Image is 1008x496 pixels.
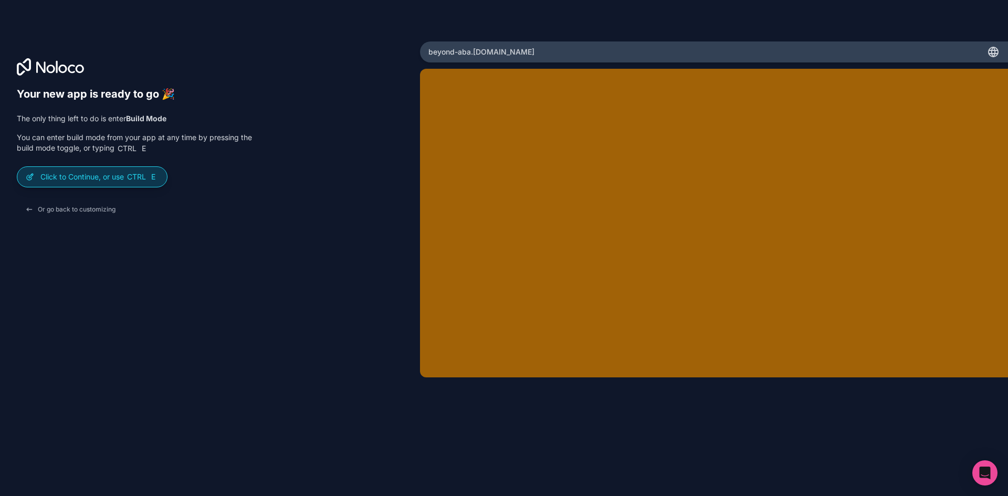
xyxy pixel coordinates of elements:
span: Ctrl [117,144,138,153]
strong: Build Mode [126,114,166,123]
span: E [140,144,148,153]
p: The only thing left to do is enter [17,113,252,124]
h6: Your new app is ready to go 🎉 [17,88,252,101]
iframe: App Preview [420,69,1008,377]
div: Open Intercom Messenger [972,460,997,486]
span: E [149,173,157,181]
span: Ctrl [126,172,147,182]
p: You can enter build mode from your app at any time by pressing the build mode toggle, or typing [17,132,252,154]
p: Click to Continue, or use [40,172,159,182]
span: beyond-aba .[DOMAIN_NAME] [428,47,534,57]
button: Or go back to customizing [17,200,124,219]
